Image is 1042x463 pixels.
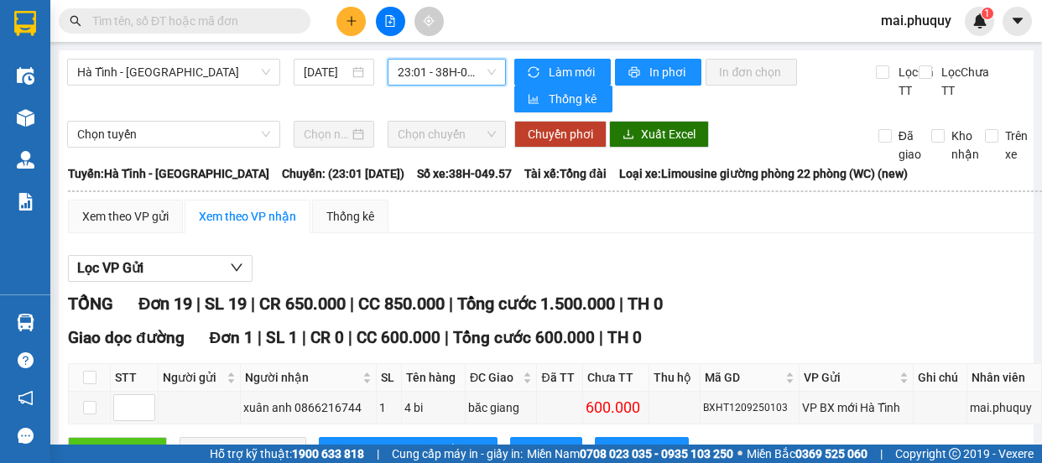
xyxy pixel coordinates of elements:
[586,396,646,419] div: 600.000
[17,109,34,127] img: warehouse-icon
[377,364,402,392] th: SL
[17,67,34,85] img: warehouse-icon
[326,207,374,226] div: Thống kê
[17,151,34,169] img: warehouse-icon
[706,59,797,86] button: In đơn chọn
[111,364,159,392] th: STT
[705,368,782,387] span: Mã GD
[453,328,595,347] span: Tổng cước 600.000
[607,328,642,347] span: TH 0
[398,122,496,147] span: Chọn chuyến
[17,314,34,331] img: warehouse-icon
[259,294,346,314] span: CR 650.000
[138,294,192,314] span: Đơn 19
[17,193,34,211] img: solution-icon
[945,127,986,164] span: Kho nhận
[892,63,935,100] span: Lọc Đã TT
[583,364,649,392] th: Chưa TT
[935,63,992,100] span: Lọc Chưa TT
[417,164,512,183] span: Số xe: 38H-049.57
[336,7,366,36] button: plus
[414,7,444,36] button: aim
[449,294,453,314] span: |
[972,13,987,29] img: icon-new-feature
[245,368,359,387] span: Người nhận
[398,60,496,85] span: 23:01 - 38H-049.57
[914,364,967,392] th: Ghi chú
[70,15,81,27] span: search
[68,255,253,282] button: Lọc VP Gửi
[92,12,290,30] input: Tìm tên, số ĐT hoặc mã đơn
[292,447,364,460] strong: 1900 633 818
[802,398,910,417] div: VP BX mới Hà Tĩnh
[468,398,534,417] div: băc giang
[357,328,440,347] span: CC 600.000
[609,121,709,148] button: downloadXuất Excel
[351,441,484,460] span: [PERSON_NAME] sắp xếp
[795,447,867,460] strong: 0369 525 060
[984,8,990,19] span: 1
[346,15,357,27] span: plus
[68,328,185,347] span: Giao dọc đường
[310,328,344,347] span: CR 0
[1003,7,1032,36] button: caret-down
[527,445,733,463] span: Miền Nam
[402,364,466,392] th: Tên hàng
[627,441,675,460] span: In biên lai
[77,60,270,85] span: Hà Tĩnh - Hà Nội
[542,441,569,460] span: In DS
[14,11,36,36] img: logo-vxr
[258,328,262,347] span: |
[892,127,928,164] span: Đã giao
[384,15,396,27] span: file-add
[528,66,542,80] span: sync
[528,93,542,107] span: bar-chart
[998,127,1034,164] span: Trên xe
[163,368,223,387] span: Người gửi
[18,390,34,406] span: notification
[737,450,742,457] span: ⚪️
[619,164,908,183] span: Loại xe: Limousine giường phòng 22 phòng (WC) (new)
[196,294,201,314] span: |
[304,125,349,143] input: Chọn ngày
[68,167,269,180] b: Tuyến: Hà Tĩnh - [GEOGRAPHIC_DATA]
[641,125,696,143] span: Xuất Excel
[800,392,914,424] td: VP BX mới Hà Tĩnh
[376,7,405,36] button: file-add
[18,352,34,368] span: question-circle
[747,445,867,463] span: Miền Bắc
[266,328,298,347] span: SL 1
[77,258,143,278] span: Lọc VP Gửi
[524,164,607,183] span: Tài xế: Tổng đài
[230,261,243,274] span: down
[703,400,796,416] div: BXHT1209250103
[615,59,701,86] button: printerIn phơi
[537,364,583,392] th: Đã TT
[302,328,306,347] span: |
[392,445,523,463] span: Cung cấp máy in - giấy in:
[470,368,519,387] span: ĐC Giao
[404,398,463,417] div: 4 bi
[628,294,663,314] span: TH 0
[350,294,354,314] span: |
[623,128,634,142] span: download
[243,398,373,417] div: xuân anh 0866216744
[649,63,688,81] span: In phơi
[1010,13,1025,29] span: caret-down
[282,164,404,183] span: Chuyến: (23:01 [DATE])
[880,445,883,463] span: |
[549,90,599,108] span: Thống kê
[804,368,896,387] span: VP Gửi
[348,328,352,347] span: |
[967,364,1042,392] th: Nhân viên
[514,59,611,86] button: syncLàm mới
[867,10,965,31] span: mai.phuquy
[77,122,270,147] span: Chọn tuyến
[82,207,169,226] div: Xem theo VP gửi
[379,398,399,417] div: 1
[619,294,623,314] span: |
[514,121,607,148] button: Chuyển phơi
[199,207,296,226] div: Xem theo VP nhận
[580,447,733,460] strong: 0708 023 035 - 0935 103 250
[358,294,445,314] span: CC 850.000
